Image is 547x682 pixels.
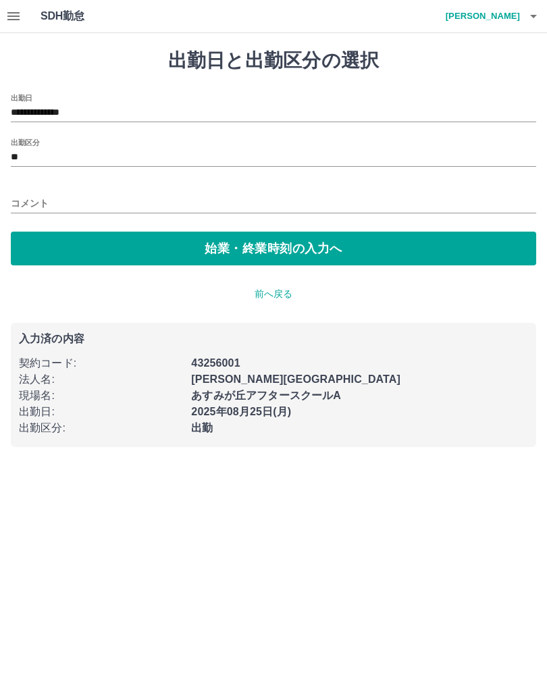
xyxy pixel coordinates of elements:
p: 現場名 : [19,388,183,404]
p: 入力済の内容 [19,334,528,344]
b: 2025年08月25日(月) [191,406,291,417]
b: 出勤 [191,422,213,434]
h1: 出勤日と出勤区分の選択 [11,49,536,72]
p: 出勤区分 : [19,420,183,436]
b: 43256001 [191,357,240,369]
label: 出勤区分 [11,137,39,147]
p: 法人名 : [19,371,183,388]
p: 契約コード : [19,355,183,371]
b: [PERSON_NAME][GEOGRAPHIC_DATA] [191,373,400,385]
p: 出勤日 : [19,404,183,420]
p: 前へ戻る [11,287,536,301]
b: あすみが丘アフタースクールA [191,390,341,401]
button: 始業・終業時刻の入力へ [11,232,536,265]
label: 出勤日 [11,93,32,103]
